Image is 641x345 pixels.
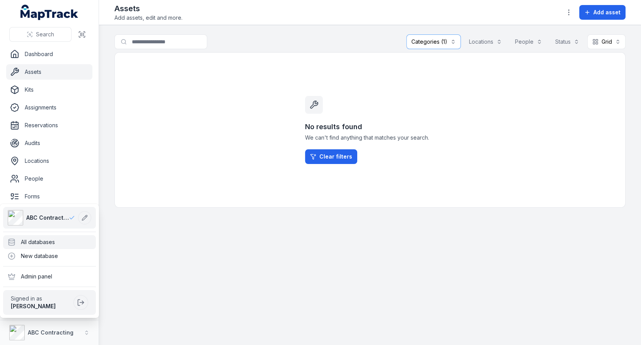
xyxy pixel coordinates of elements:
div: New database [3,249,96,263]
strong: [PERSON_NAME] [11,303,56,309]
div: Admin panel [3,270,96,284]
strong: ABC Contracting [28,329,73,336]
div: All databases [3,235,96,249]
span: ABC Contracting [26,214,69,222]
span: Signed in as [11,295,70,302]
